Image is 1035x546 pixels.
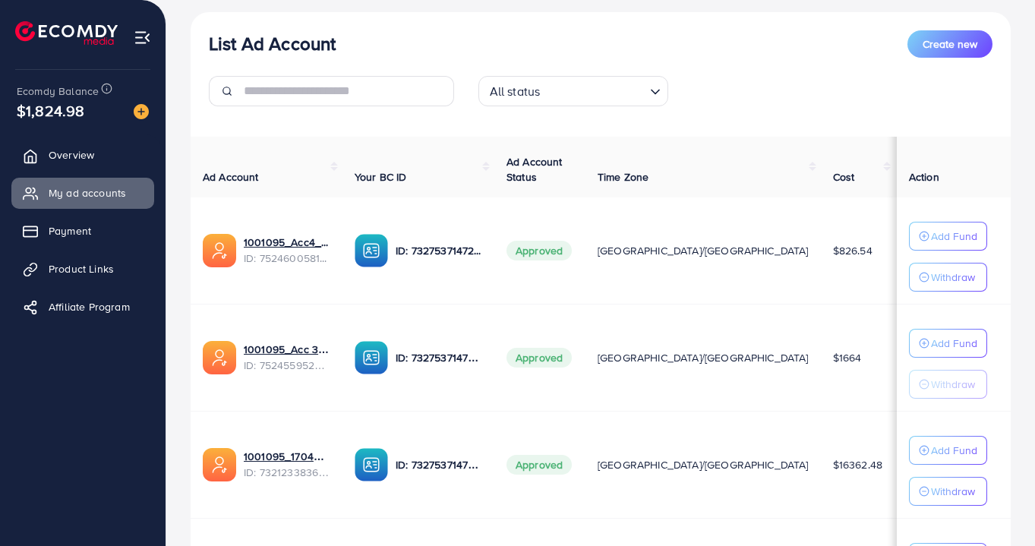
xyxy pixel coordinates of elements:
[931,482,975,500] p: Withdraw
[598,457,809,472] span: [GEOGRAPHIC_DATA]/[GEOGRAPHIC_DATA]
[244,251,330,266] span: ID: 7524600581361696769
[909,169,939,185] span: Action
[833,350,862,365] span: $1664
[833,243,872,258] span: $826.54
[833,457,882,472] span: $16362.48
[11,254,154,284] a: Product Links
[244,342,330,373] div: <span class='underline'>1001095_Acc 3_1751948238983</span></br>7524559526306070535
[833,169,855,185] span: Cost
[244,358,330,373] span: ID: 7524559526306070535
[244,449,330,464] a: 1001095_1704607619722
[49,147,94,163] span: Overview
[909,477,987,506] button: Withdraw
[11,216,154,246] a: Payment
[203,341,236,374] img: ic-ads-acc.e4c84228.svg
[598,350,809,365] span: [GEOGRAPHIC_DATA]/[GEOGRAPHIC_DATA]
[49,261,114,276] span: Product Links
[11,178,154,208] a: My ad accounts
[506,241,572,260] span: Approved
[909,222,987,251] button: Add Fund
[396,241,482,260] p: ID: 7327537147282571265
[544,77,643,103] input: Search for option
[134,29,151,46] img: menu
[506,348,572,368] span: Approved
[931,334,977,352] p: Add Fund
[203,169,259,185] span: Ad Account
[15,21,118,45] img: logo
[244,235,330,250] a: 1001095_Acc4_1751957612300
[907,30,992,58] button: Create new
[244,235,330,266] div: <span class='underline'>1001095_Acc4_1751957612300</span></br>7524600581361696769
[355,448,388,481] img: ic-ba-acc.ded83a64.svg
[49,185,126,200] span: My ad accounts
[396,456,482,474] p: ID: 7327537147282571265
[931,441,977,459] p: Add Fund
[931,375,975,393] p: Withdraw
[923,36,977,52] span: Create new
[134,104,149,119] img: image
[203,448,236,481] img: ic-ads-acc.e4c84228.svg
[598,169,648,185] span: Time Zone
[909,370,987,399] button: Withdraw
[909,263,987,292] button: Withdraw
[506,455,572,475] span: Approved
[506,154,563,185] span: Ad Account Status
[244,449,330,480] div: <span class='underline'>1001095_1704607619722</span></br>7321233836078252033
[478,76,668,106] div: Search for option
[49,299,130,314] span: Affiliate Program
[355,169,407,185] span: Your BC ID
[244,465,330,480] span: ID: 7321233836078252033
[203,234,236,267] img: ic-ads-acc.e4c84228.svg
[931,227,977,245] p: Add Fund
[396,349,482,367] p: ID: 7327537147282571265
[598,243,809,258] span: [GEOGRAPHIC_DATA]/[GEOGRAPHIC_DATA]
[909,436,987,465] button: Add Fund
[11,140,154,170] a: Overview
[909,329,987,358] button: Add Fund
[244,342,330,357] a: 1001095_Acc 3_1751948238983
[970,478,1024,535] iframe: Chat
[17,84,99,99] span: Ecomdy Balance
[17,99,84,122] span: $1,824.98
[49,223,91,238] span: Payment
[355,234,388,267] img: ic-ba-acc.ded83a64.svg
[11,292,154,322] a: Affiliate Program
[931,268,975,286] p: Withdraw
[355,341,388,374] img: ic-ba-acc.ded83a64.svg
[209,33,336,55] h3: List Ad Account
[487,80,544,103] span: All status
